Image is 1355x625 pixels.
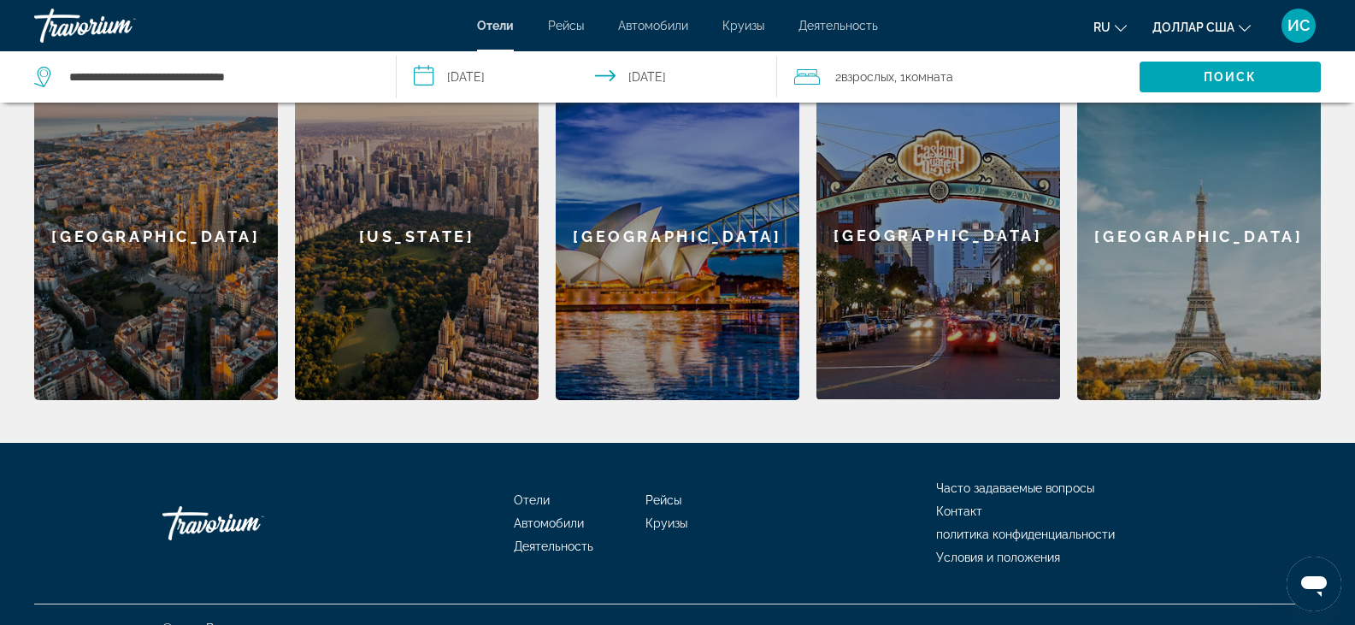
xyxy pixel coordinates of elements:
a: политика конфиденциальности [936,528,1115,541]
div: [GEOGRAPHIC_DATA] [34,73,278,400]
font: взрослых [841,70,894,84]
button: Изменить валюту [1152,15,1251,39]
font: комната [905,70,953,84]
a: Автомобили [618,19,688,32]
a: Круизы [645,516,687,530]
a: Автомобили [514,516,584,530]
a: Рейсы [548,19,584,32]
font: 2 [835,70,841,84]
font: доллар США [1152,21,1234,34]
a: San Diego[GEOGRAPHIC_DATA] [816,73,1060,400]
a: Контакт [936,504,982,518]
div: [US_STATE] [295,73,539,400]
button: Выберите дату заезда и выезда [397,51,776,103]
a: Sydney[GEOGRAPHIC_DATA] [556,73,799,400]
font: ИС [1287,16,1310,34]
a: Paris[GEOGRAPHIC_DATA] [1077,73,1321,400]
a: Деятельность [798,19,878,32]
button: Путешественники: 2 взрослых, 0 детей [777,51,1140,103]
a: Часто задаваемые вопросы [936,481,1094,495]
button: Изменить язык [1093,15,1127,39]
a: Рейсы [645,493,681,507]
div: [GEOGRAPHIC_DATA] [556,73,799,400]
a: Круизы [722,19,764,32]
button: Поиск [1140,62,1321,92]
font: , 1 [894,70,905,84]
a: Травориум [34,3,205,48]
a: Barcelona[GEOGRAPHIC_DATA] [34,73,278,400]
a: Отели [477,19,514,32]
a: Отели [514,493,550,507]
iframe: Кнопка для запуска окна сообщений [1287,557,1341,611]
input: Поиск отеля [68,64,370,90]
font: ru [1093,21,1111,34]
font: Поиск [1204,70,1258,84]
div: [GEOGRAPHIC_DATA] [816,73,1060,399]
a: Иди домой [162,498,333,549]
a: New York[US_STATE] [295,73,539,400]
a: Условия и положения [936,551,1060,564]
a: Деятельность [514,540,593,553]
button: Меню пользователя [1276,8,1321,44]
div: [GEOGRAPHIC_DATA] [1077,73,1321,400]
